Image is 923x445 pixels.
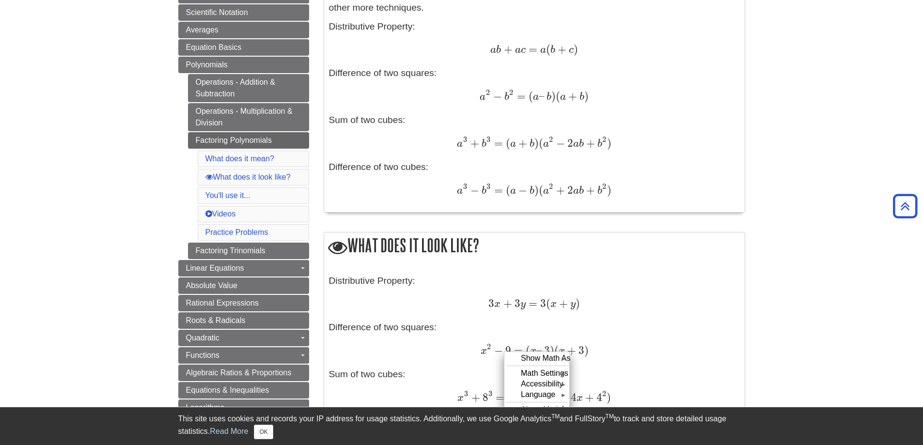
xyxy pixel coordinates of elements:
[606,413,614,420] sup: TM
[551,413,560,420] sup: TM
[561,369,566,377] span: ►
[505,389,568,400] div: Language
[505,368,568,379] div: Math Settings
[505,353,568,364] div: Show Math As
[254,425,273,439] button: Close
[561,354,566,362] span: ►
[505,379,568,389] div: Accessibility
[561,380,566,388] span: ►
[178,413,745,439] div: This site uses cookies and records your IP address for usage statistics. Additionally, we use Goo...
[505,404,568,415] div: About MathJax
[561,390,566,399] span: ►
[210,427,248,435] a: Read More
